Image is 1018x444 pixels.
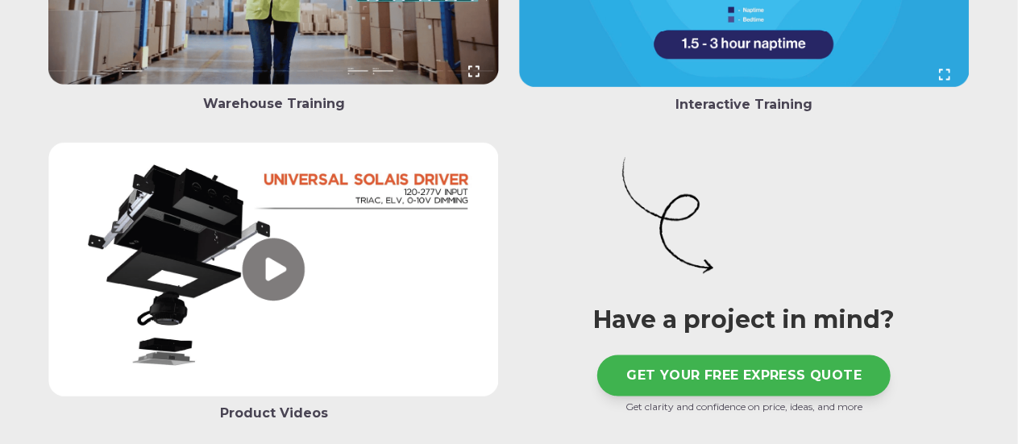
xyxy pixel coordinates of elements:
img: Artboard 16 copy [619,151,716,280]
span: Get clarity and confidence on price, ideas, and more [625,401,862,413]
p: Warehouse Training [48,93,499,114]
p: Product Videos [48,404,499,425]
a: GET YOUR FREE EXPRESS QUOTE [597,355,891,396]
p: Interactive Training [519,94,970,115]
h3: Have a project in mind? [519,305,970,334]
